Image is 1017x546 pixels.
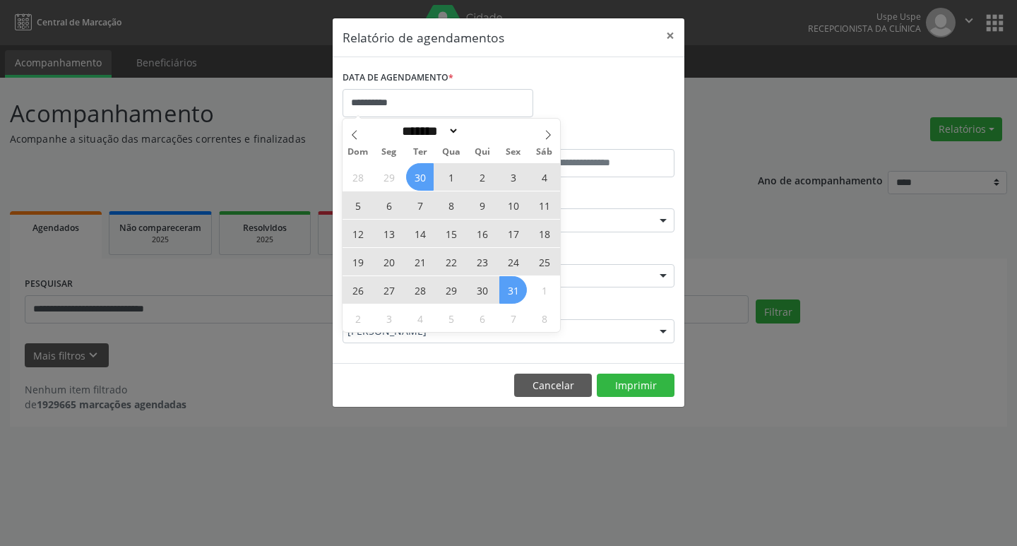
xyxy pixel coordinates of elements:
span: Novembro 6, 2025 [468,304,496,332]
span: Novembro 8, 2025 [530,304,558,332]
span: Setembro 29, 2025 [375,163,403,191]
span: Outubro 8, 2025 [437,191,465,219]
span: Ter [405,148,436,157]
span: Outubro 2, 2025 [468,163,496,191]
span: Dom [343,148,374,157]
span: Novembro 3, 2025 [375,304,403,332]
span: Outubro 13, 2025 [375,220,403,247]
span: Novembro 4, 2025 [406,304,434,332]
input: Year [459,124,506,138]
span: Outubro 28, 2025 [406,276,434,304]
span: Novembro 7, 2025 [499,304,527,332]
span: Sáb [529,148,560,157]
span: Outubro 31, 2025 [499,276,527,304]
span: Outubro 14, 2025 [406,220,434,247]
span: Outubro 22, 2025 [437,248,465,275]
span: Outubro 27, 2025 [375,276,403,304]
span: Outubro 26, 2025 [344,276,371,304]
span: Setembro 28, 2025 [344,163,371,191]
span: Outubro 29, 2025 [437,276,465,304]
span: Outubro 11, 2025 [530,191,558,219]
span: Outubro 25, 2025 [530,248,558,275]
span: Outubro 4, 2025 [530,163,558,191]
h5: Relatório de agendamentos [343,28,504,47]
span: Outubro 5, 2025 [344,191,371,219]
span: Seg [374,148,405,157]
span: Outubro 19, 2025 [344,248,371,275]
span: Sex [498,148,529,157]
span: Setembro 30, 2025 [406,163,434,191]
span: Novembro 2, 2025 [344,304,371,332]
button: Imprimir [597,374,674,398]
span: Outubro 21, 2025 [406,248,434,275]
span: Outubro 10, 2025 [499,191,527,219]
span: Qui [467,148,498,157]
span: Outubro 20, 2025 [375,248,403,275]
span: Outubro 24, 2025 [499,248,527,275]
span: Qua [436,148,467,157]
span: Outubro 3, 2025 [499,163,527,191]
span: Outubro 9, 2025 [468,191,496,219]
span: Novembro 5, 2025 [437,304,465,332]
label: ATÉ [512,127,674,149]
span: Outubro 7, 2025 [406,191,434,219]
span: Outubro 6, 2025 [375,191,403,219]
span: Outubro 12, 2025 [344,220,371,247]
span: Outubro 30, 2025 [468,276,496,304]
span: Outubro 1, 2025 [437,163,465,191]
span: Outubro 16, 2025 [468,220,496,247]
span: Outubro 18, 2025 [530,220,558,247]
span: Outubro 23, 2025 [468,248,496,275]
span: Outubro 15, 2025 [437,220,465,247]
span: Outubro 17, 2025 [499,220,527,247]
button: Cancelar [514,374,592,398]
button: Close [656,18,684,53]
select: Month [397,124,459,138]
label: DATA DE AGENDAMENTO [343,67,453,89]
span: Novembro 1, 2025 [530,276,558,304]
